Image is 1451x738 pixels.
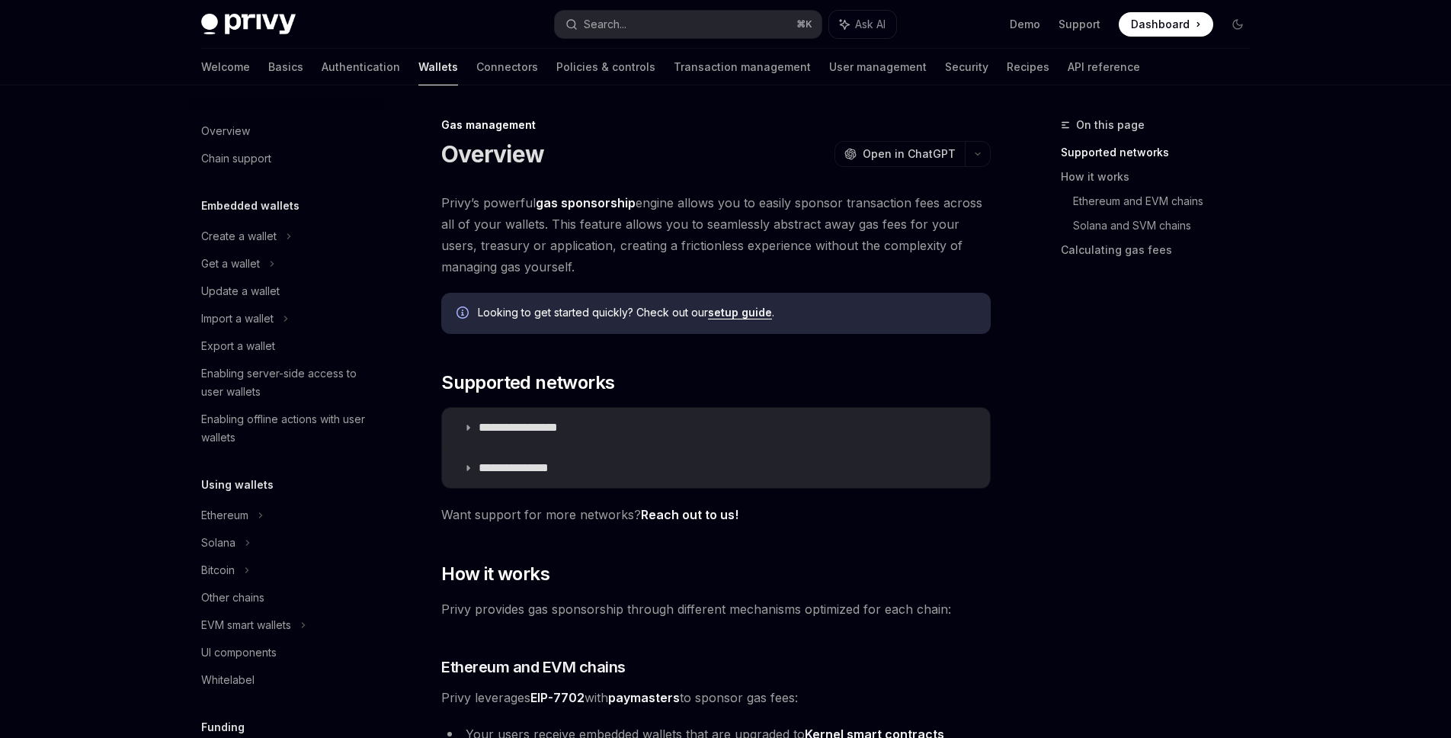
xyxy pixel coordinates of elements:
h5: Embedded wallets [201,197,299,215]
a: How it works [1061,165,1262,189]
div: EVM smart wallets [201,616,291,634]
span: On this page [1076,116,1145,134]
a: Support [1059,17,1100,32]
h5: Using wallets [201,476,274,494]
h5: Funding [201,718,245,736]
strong: paymasters [608,690,680,705]
div: Solana [201,534,235,552]
div: UI components [201,643,277,662]
img: dark logo [201,14,296,35]
span: Open in ChatGPT [863,146,956,162]
button: Search...⌘K [555,11,822,38]
a: UI components [189,639,384,666]
a: Dashboard [1119,12,1213,37]
button: Open in ChatGPT [834,141,965,167]
a: setup guide [708,306,772,319]
a: Update a wallet [189,278,384,305]
a: Enabling server-side access to user wallets [189,360,384,406]
a: Export a wallet [189,332,384,360]
a: Authentication [322,49,400,85]
a: Demo [1010,17,1040,32]
div: Export a wallet [201,337,275,355]
a: Ethereum and EVM chains [1073,189,1262,213]
a: Solana and SVM chains [1073,213,1262,238]
div: Update a wallet [201,282,280,300]
a: Whitelabel [189,666,384,694]
span: Want support for more networks? [441,504,991,525]
a: Policies & controls [556,49,655,85]
a: Recipes [1007,49,1049,85]
h1: Overview [441,140,544,168]
a: API reference [1068,49,1140,85]
a: EIP-7702 [530,690,585,706]
div: Ethereum [201,506,248,525]
button: Ask AI [829,11,896,38]
div: Create a wallet [201,227,277,245]
a: Enabling offline actions with user wallets [189,406,384,451]
div: Other chains [201,589,264,607]
a: Calculating gas fees [1061,238,1262,262]
div: Whitelabel [201,671,255,689]
span: Ask AI [855,17,886,32]
span: Dashboard [1131,17,1190,32]
div: Search... [584,15,626,34]
span: Privy provides gas sponsorship through different mechanisms optimized for each chain: [441,598,991,620]
div: Bitcoin [201,561,235,579]
a: Connectors [476,49,538,85]
span: Ethereum and EVM chains [441,656,626,678]
span: How it works [441,562,549,586]
div: Import a wallet [201,310,274,328]
a: Welcome [201,49,250,85]
span: Privy leverages with to sponsor gas fees: [441,687,991,708]
a: Other chains [189,584,384,611]
button: Toggle dark mode [1225,12,1250,37]
a: Basics [268,49,303,85]
strong: gas sponsorship [536,195,636,210]
div: Get a wallet [201,255,260,273]
a: Overview [189,117,384,145]
span: Looking to get started quickly? Check out our . [478,305,975,320]
span: ⌘ K [796,18,812,30]
a: Chain support [189,145,384,172]
span: Privy’s powerful engine allows you to easily sponsor transaction fees across all of your wallets.... [441,192,991,278]
span: Supported networks [441,371,614,395]
div: Chain support [201,149,271,168]
a: Supported networks [1061,140,1262,165]
svg: Info [456,306,472,322]
div: Overview [201,122,250,140]
div: Enabling offline actions with user wallets [201,410,375,447]
div: Gas management [441,117,991,133]
a: Security [945,49,988,85]
a: Wallets [418,49,458,85]
a: Reach out to us! [641,507,738,523]
div: Enabling server-side access to user wallets [201,364,375,401]
a: User management [829,49,927,85]
a: Transaction management [674,49,811,85]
